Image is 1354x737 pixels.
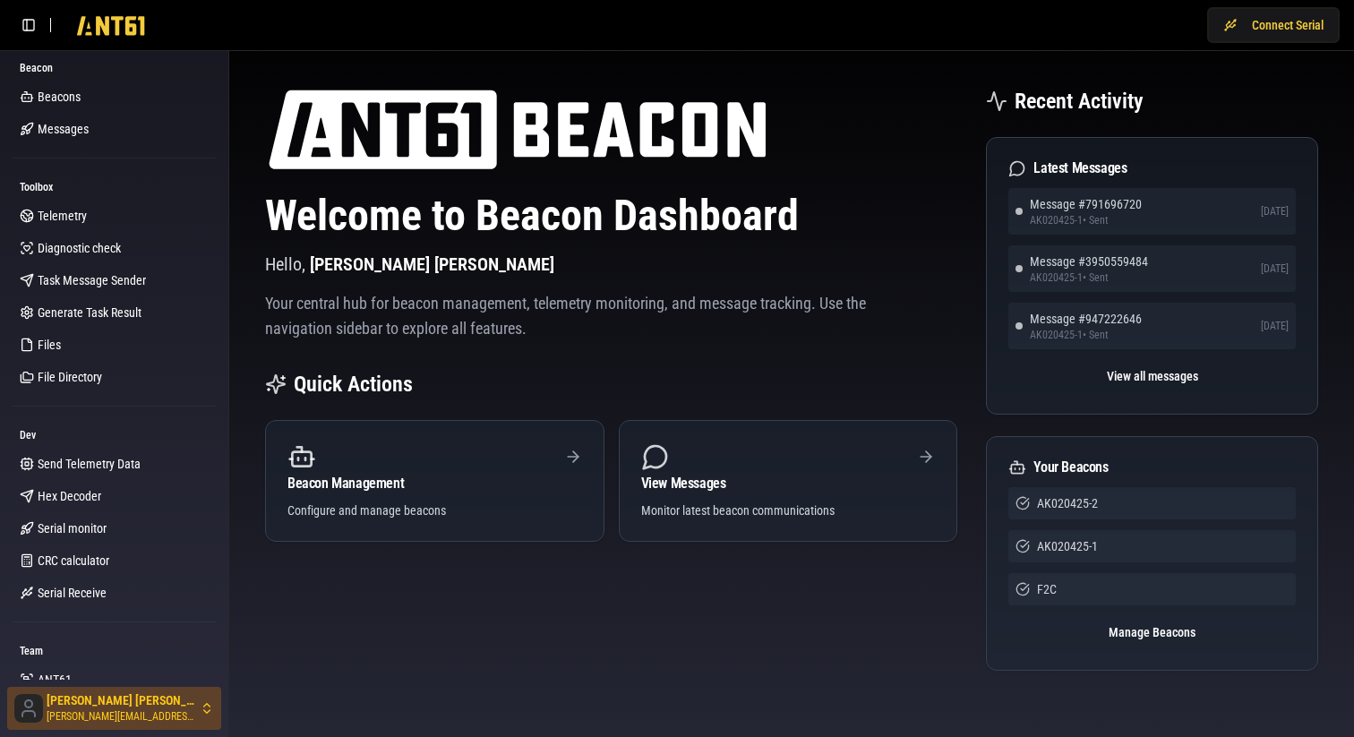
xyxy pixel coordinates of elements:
span: Send Telemetry Data [38,455,141,473]
a: ANT61 [13,665,216,694]
span: AK020425-1 [1037,537,1098,555]
div: Team [13,637,216,665]
span: Serial Receive [38,584,107,602]
span: Message # 791696720 [1030,195,1142,213]
span: [PERSON_NAME] [PERSON_NAME] [47,693,196,709]
a: CRC calculator [13,546,216,575]
h1: Welcome to Beacon Dashboard [265,194,957,237]
span: Task Message Sender [38,271,146,289]
a: Serial Receive [13,578,216,607]
a: Task Message Sender [13,266,216,295]
span: ANT61 [38,671,72,689]
span: Messages [38,120,89,138]
div: View Messages [641,476,936,491]
span: AK020425-1 • Sent [1030,270,1148,285]
span: AK020425-1 • Sent [1030,213,1142,227]
button: View all messages [1008,360,1296,392]
span: File Directory [38,368,102,386]
div: Configure and manage beacons [287,501,582,519]
span: Hex Decoder [38,487,101,505]
button: Connect Serial [1207,7,1340,43]
div: Your Beacons [1008,458,1296,476]
button: Manage Beacons [1008,616,1296,648]
span: [PERSON_NAME] [PERSON_NAME] [310,253,554,275]
span: [DATE] [1261,319,1289,333]
span: Message # 3950559484 [1030,253,1148,270]
div: Dev [13,421,216,450]
a: Files [13,330,216,359]
a: Serial monitor [13,514,216,543]
span: Beacons [38,88,81,106]
span: [DATE] [1261,261,1289,276]
a: File Directory [13,363,216,391]
span: Telemetry [38,207,87,225]
a: Hex Decoder [13,482,216,510]
a: Beacons [13,82,216,111]
h2: Quick Actions [294,370,413,398]
div: Monitor latest beacon communications [641,501,936,519]
a: Send Telemetry Data [13,450,216,478]
a: Messages [13,115,216,143]
span: F2C [1037,580,1057,598]
p: Hello, [265,252,957,277]
button: [PERSON_NAME] [PERSON_NAME][PERSON_NAME][EMAIL_ADDRESS][DOMAIN_NAME] [7,687,221,730]
span: AK020425-2 [1037,494,1098,512]
div: Toolbox [13,173,216,201]
span: Serial monitor [38,519,107,537]
h2: Recent Activity [1015,87,1144,116]
img: ANT61 logo [265,87,769,173]
span: Message # 947222646 [1030,310,1142,328]
a: Generate Task Result [13,298,216,327]
span: Files [38,336,61,354]
div: Beacon [13,54,216,82]
a: Diagnostic check [13,234,216,262]
span: [DATE] [1261,204,1289,219]
span: CRC calculator [38,552,109,570]
span: Diagnostic check [38,239,121,257]
span: AK020425-1 • Sent [1030,328,1142,342]
p: Your central hub for beacon management, telemetry monitoring, and message tracking. Use the navig... [265,291,867,341]
div: Latest Messages [1008,159,1296,177]
a: Telemetry [13,201,216,230]
span: [PERSON_NAME][EMAIL_ADDRESS][DOMAIN_NAME] [47,709,196,724]
div: Beacon Management [287,476,582,491]
span: Generate Task Result [38,304,141,321]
